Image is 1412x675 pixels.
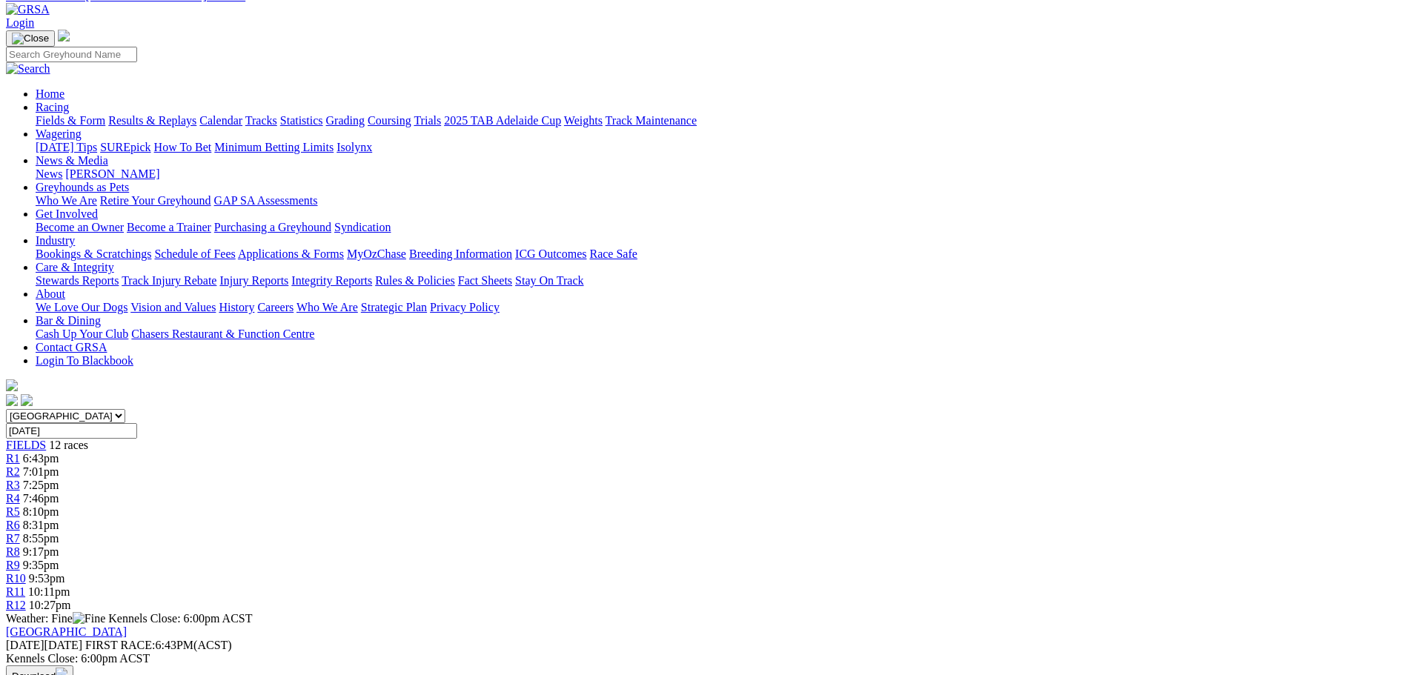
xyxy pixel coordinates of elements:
a: Schedule of Fees [154,247,235,260]
span: 7:01pm [23,465,59,478]
a: Results & Replays [108,114,196,127]
span: FIRST RACE: [85,639,155,651]
span: R2 [6,465,20,478]
a: R7 [6,532,20,545]
a: Weights [564,114,603,127]
a: [DATE] Tips [36,141,97,153]
a: Integrity Reports [291,274,372,287]
div: Greyhounds as Pets [36,194,1406,207]
span: 8:55pm [23,532,59,545]
a: Purchasing a Greyhound [214,221,331,233]
a: R12 [6,599,26,611]
div: News & Media [36,167,1406,181]
a: News [36,167,62,180]
a: News & Media [36,154,108,167]
img: Close [12,33,49,44]
a: Chasers Restaurant & Function Centre [131,327,314,340]
a: Trials [414,114,441,127]
input: Select date [6,423,137,439]
a: Care & Integrity [36,261,114,273]
span: 9:17pm [23,545,59,558]
a: Login [6,16,34,29]
a: Grading [326,114,365,127]
a: Careers [257,301,294,313]
a: How To Bet [154,141,212,153]
a: Wagering [36,127,82,140]
a: R9 [6,559,20,571]
input: Search [6,47,137,62]
a: R5 [6,505,20,518]
span: 10:11pm [28,585,70,598]
a: Minimum Betting Limits [214,141,334,153]
a: Racing [36,101,69,113]
a: Become an Owner [36,221,124,233]
a: ICG Outcomes [515,247,586,260]
span: 8:31pm [23,519,59,531]
a: Stewards Reports [36,274,119,287]
span: [DATE] [6,639,44,651]
a: Greyhounds as Pets [36,181,129,193]
a: Statistics [280,114,323,127]
a: Breeding Information [409,247,512,260]
div: Industry [36,247,1406,261]
a: Rules & Policies [375,274,455,287]
span: 7:25pm [23,479,59,491]
span: 7:46pm [23,492,59,505]
a: Applications & Forms [238,247,344,260]
a: Isolynx [337,141,372,153]
a: Industry [36,234,75,247]
div: Care & Integrity [36,274,1406,287]
div: Wagering [36,141,1406,154]
a: Tracks [245,114,277,127]
span: 12 races [49,439,88,451]
a: History [219,301,254,313]
span: Weather: Fine [6,612,108,625]
a: Who We Are [296,301,358,313]
a: [GEOGRAPHIC_DATA] [6,625,127,638]
a: Calendar [199,114,242,127]
a: R6 [6,519,20,531]
a: Stay On Track [515,274,583,287]
a: Fields & Form [36,114,105,127]
span: 9:35pm [23,559,59,571]
a: R11 [6,585,25,598]
div: Get Involved [36,221,1406,234]
a: R3 [6,479,20,491]
span: [DATE] [6,639,82,651]
img: Search [6,62,50,76]
img: logo-grsa-white.png [58,30,70,41]
a: Coursing [368,114,411,127]
a: Race Safe [589,247,637,260]
a: Bookings & Scratchings [36,247,151,260]
a: R4 [6,492,20,505]
a: Home [36,87,64,100]
a: Get Involved [36,207,98,220]
a: R10 [6,572,26,585]
a: Become a Trainer [127,221,211,233]
a: About [36,287,65,300]
div: Racing [36,114,1406,127]
a: Who We Are [36,194,97,207]
a: Injury Reports [219,274,288,287]
span: 9:53pm [29,572,65,585]
a: Contact GRSA [36,341,107,353]
a: Retire Your Greyhound [100,194,211,207]
img: twitter.svg [21,394,33,406]
a: R1 [6,452,20,465]
a: Vision and Values [130,301,216,313]
a: MyOzChase [347,247,406,260]
a: GAP SA Assessments [214,194,318,207]
a: FIELDS [6,439,46,451]
span: R8 [6,545,20,558]
span: 6:43pm [23,452,59,465]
